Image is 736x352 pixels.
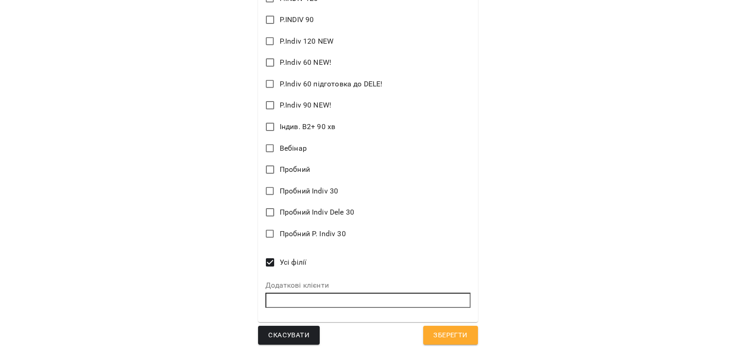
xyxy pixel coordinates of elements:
[280,143,307,154] span: Вебінар
[280,164,310,175] span: Пробний
[280,36,333,47] span: P.Indiv 120 NEW
[433,329,467,341] span: Зберегти
[280,257,306,268] span: Усі філії
[280,121,335,132] span: Індив. В2+ 90 хв
[280,207,354,218] span: Пробний Indiv Dele 30
[280,186,338,197] span: Пробний Indiv 30
[268,329,310,341] span: Скасувати
[423,326,477,345] button: Зберегти
[258,326,320,345] button: Скасувати
[280,57,331,68] span: P.Indiv 60 NEW!
[280,100,331,111] span: P.Indiv 90 NEW!
[280,14,314,25] span: P.INDIV 90
[280,79,382,90] span: P.Indiv 60 підготовка до DELE!
[265,282,470,289] label: Додаткові клієнти
[280,228,346,239] span: Пробний P. Indiv 30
